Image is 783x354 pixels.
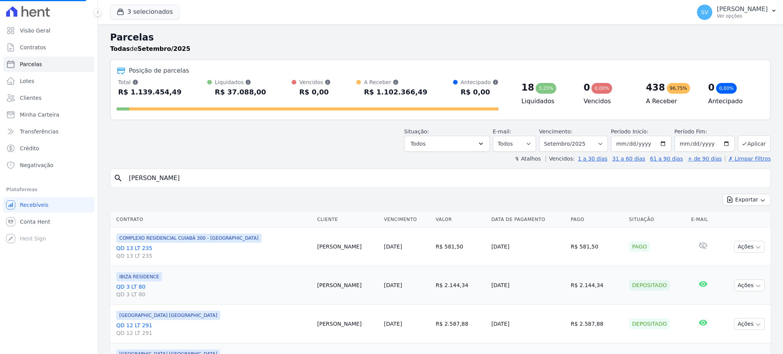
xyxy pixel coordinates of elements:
a: Clientes [3,90,94,106]
a: Crédito [3,141,94,156]
div: Plataformas [6,185,91,194]
label: ↯ Atalhos [515,156,541,162]
span: COMPLEXO RESIDENCIAL CUIABÁ 300 - [GEOGRAPHIC_DATA] [116,234,262,243]
div: Liquidados [215,78,266,86]
a: [DATE] [384,282,402,288]
h4: Liquidados [521,97,572,106]
a: 31 a 60 dias [612,156,645,162]
th: E-mail [688,212,719,227]
div: 438 [646,81,665,94]
span: Transferências [20,128,58,135]
strong: Todas [110,45,130,52]
a: Negativação [3,158,94,173]
div: 0 [708,81,715,94]
button: Exportar [723,194,771,206]
td: [PERSON_NAME] [314,266,381,305]
div: R$ 0,00 [461,86,499,98]
a: Conta Hent [3,214,94,229]
td: [PERSON_NAME] [314,227,381,266]
p: de [110,44,190,54]
button: 3 selecionados [110,5,179,19]
span: Clientes [20,94,41,102]
label: Vencimento: [539,128,572,135]
span: QD 3 LT 80 [116,291,311,298]
button: Ações [734,279,765,291]
div: 3,25% [536,83,556,94]
a: ✗ Limpar Filtros [725,156,771,162]
th: Vencimento [381,212,432,227]
div: 0,00% [591,83,612,94]
span: Negativação [20,161,54,169]
button: SV [PERSON_NAME] Ver opções [691,2,783,23]
span: Crédito [20,145,39,152]
a: Parcelas [3,57,94,72]
a: QD 13 LT 235QD 13 LT 235 [116,244,311,260]
span: Minha Carteira [20,111,59,119]
div: Total [118,78,182,86]
td: [PERSON_NAME] [314,305,381,343]
a: 61 a 90 dias [650,156,683,162]
div: A Receber [364,78,427,86]
div: Depositado [629,318,670,329]
th: Data de Pagamento [488,212,568,227]
div: Antecipado [461,78,499,86]
a: QD 12 LT 291QD 12 LT 291 [116,322,311,337]
th: Pago [568,212,626,227]
th: Situação [626,212,688,227]
td: [DATE] [488,227,568,266]
div: 0,00% [716,83,737,94]
span: IBIZA RESIDENCE [116,272,162,281]
strong: Setembro/2025 [138,45,190,52]
span: Conta Hent [20,218,50,226]
span: Contratos [20,44,46,51]
span: Parcelas [20,60,42,68]
td: R$ 581,50 [432,227,488,266]
label: Período Fim: [674,128,735,136]
td: R$ 2.144,34 [432,266,488,305]
th: Cliente [314,212,381,227]
a: Minha Carteira [3,107,94,122]
span: [GEOGRAPHIC_DATA] [GEOGRAPHIC_DATA] [116,311,220,320]
h4: Antecipado [708,97,758,106]
p: Ver opções [717,13,768,19]
a: Visão Geral [3,23,94,38]
span: QD 13 LT 235 [116,252,311,260]
a: [DATE] [384,244,402,250]
a: [DATE] [384,321,402,327]
button: Todos [404,136,490,152]
i: search [114,174,123,183]
div: Vencidos [299,78,331,86]
button: Ações [734,241,765,253]
label: Situação: [404,128,429,135]
div: Pago [629,241,650,252]
h4: A Receber [646,97,696,106]
td: R$ 2.144,34 [568,266,626,305]
a: Lotes [3,73,94,89]
span: Lotes [20,77,34,85]
h2: Parcelas [110,31,771,44]
button: Ações [734,318,765,330]
th: Contrato [110,212,314,227]
a: 1 a 30 dias [578,156,608,162]
a: QD 3 LT 80QD 3 LT 80 [116,283,311,298]
td: [DATE] [488,266,568,305]
a: Recebíveis [3,197,94,213]
span: SV [701,10,708,15]
label: Vencidos: [546,156,575,162]
a: Transferências [3,124,94,139]
div: Posição de parcelas [129,66,189,75]
td: R$ 2.587,88 [432,305,488,343]
td: R$ 581,50 [568,227,626,266]
label: E-mail: [493,128,512,135]
div: 18 [521,81,534,94]
span: Todos [411,139,426,148]
div: R$ 1.139.454,49 [118,86,182,98]
button: Aplicar [738,135,771,152]
div: 96,75% [667,83,690,94]
td: [DATE] [488,305,568,343]
p: [PERSON_NAME] [717,5,768,13]
th: Valor [432,212,488,227]
td: R$ 2.587,88 [568,305,626,343]
a: + de 90 dias [688,156,722,162]
a: Contratos [3,40,94,55]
